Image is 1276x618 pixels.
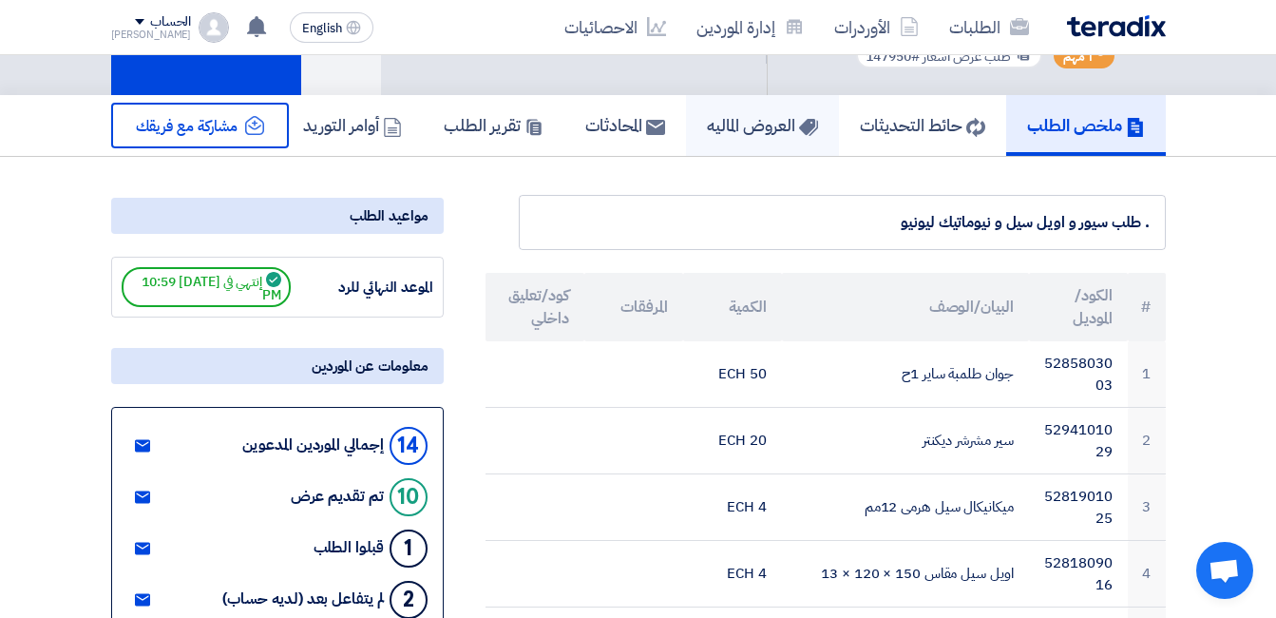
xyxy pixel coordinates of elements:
[584,273,683,341] th: المرفقات
[782,341,1029,408] td: جوان طلمبة ساير 1ح
[1029,408,1128,474] td: 5294101029
[111,198,444,234] div: مواعيد الطلب
[390,530,428,568] div: 1
[242,436,384,454] div: إجمالي الموردين المدعوين
[1067,15,1166,37] img: Teradix logo
[282,95,423,156] a: أوامر التوريد
[1128,541,1166,608] td: 4
[314,539,384,557] div: قبلوا الطلب
[1029,541,1128,608] td: 5281809016
[486,273,584,341] th: كود/تعليق داخلي
[222,590,384,608] div: لم يتفاعل بعد (لديه حساب)
[150,14,191,30] div: الحساب
[782,273,1029,341] th: البيان/الوصف
[681,5,819,49] a: إدارة الموردين
[683,341,782,408] td: 50 ECH
[111,348,444,384] div: معلومات عن الموردين
[1196,542,1253,599] div: Open chat
[860,114,985,136] h5: حائط التحديثات
[683,541,782,608] td: 4 ECH
[390,478,428,516] div: 10
[535,211,1150,234] div: . طلب سيور و اويل سيل و نيوماتيك ليونيو
[290,12,373,43] button: English
[1029,341,1128,408] td: 5285803003
[444,114,543,136] h5: تقرير الطلب
[866,47,920,67] span: #147950
[1029,474,1128,541] td: 5281901025
[683,273,782,341] th: الكمية
[1128,341,1166,408] td: 1
[683,408,782,474] td: 20 ECH
[585,114,665,136] h5: المحادثات
[782,474,1029,541] td: ميكانيكال سيل هرمى 12مم
[291,277,433,299] div: الموعد النهائي للرد
[1006,95,1166,156] a: ملخص الطلب
[136,115,238,138] span: مشاركة مع فريقك
[923,47,1011,67] span: طلب عرض أسعار
[782,408,1029,474] td: سير مشرشر ديكنتر
[707,114,818,136] h5: العروض الماليه
[199,12,229,43] img: profile_test.png
[564,95,686,156] a: المحادثات
[423,95,564,156] a: تقرير الطلب
[549,5,681,49] a: الاحصائيات
[686,95,839,156] a: العروض الماليه
[1128,408,1166,474] td: 2
[819,5,934,49] a: الأوردرات
[111,29,192,40] div: [PERSON_NAME]
[1029,273,1128,341] th: الكود/الموديل
[1063,48,1085,66] span: مهم
[934,5,1044,49] a: الطلبات
[1128,273,1166,341] th: #
[291,488,384,506] div: تم تقديم عرض
[782,541,1029,608] td: اويل سيل مقاس 150 × 120 × 13
[122,267,291,307] span: إنتهي في [DATE] 10:59 PM
[683,474,782,541] td: 4 ECH
[1027,114,1145,136] h5: ملخص الطلب
[302,22,342,35] span: English
[390,427,428,465] div: 14
[1128,474,1166,541] td: 3
[839,95,1006,156] a: حائط التحديثات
